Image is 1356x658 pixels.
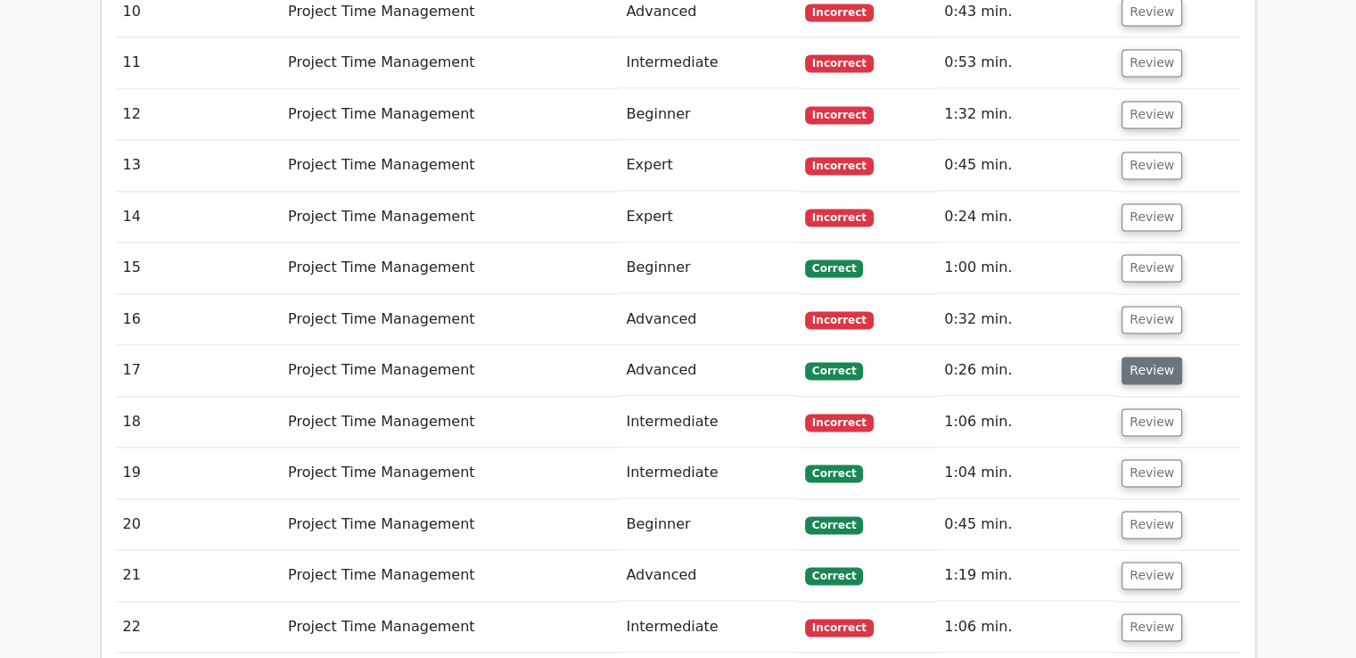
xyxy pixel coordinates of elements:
span: Correct [805,362,863,380]
button: Review [1122,562,1182,589]
td: Project Time Management [281,345,619,396]
td: 16 [116,294,282,345]
td: 12 [116,89,282,140]
td: 19 [116,448,282,498]
td: 13 [116,140,282,191]
td: Expert [619,192,798,243]
td: Intermediate [619,37,798,88]
td: 1:32 min. [937,89,1114,140]
button: Review [1122,408,1182,436]
td: Project Time Management [281,294,619,345]
td: Project Time Management [281,448,619,498]
td: 1:19 min. [937,550,1114,601]
td: Project Time Management [281,89,619,140]
button: Review [1122,203,1182,231]
button: Review [1122,306,1182,333]
button: Review [1122,511,1182,539]
td: 0:45 min. [937,140,1114,191]
td: Project Time Management [281,192,619,243]
td: Beginner [619,243,798,293]
span: Correct [805,259,863,277]
td: Advanced [619,345,798,396]
td: 1:06 min. [937,397,1114,448]
td: Beginner [619,499,798,550]
td: 15 [116,243,282,293]
button: Review [1122,49,1182,77]
button: Review [1122,101,1182,128]
span: Correct [805,465,863,482]
td: 11 [116,37,282,88]
td: 0:45 min. [937,499,1114,550]
td: 20 [116,499,282,550]
td: Project Time Management [281,602,619,653]
button: Review [1122,254,1182,282]
td: 0:26 min. [937,345,1114,396]
span: Incorrect [805,54,874,72]
span: Correct [805,567,863,585]
button: Review [1122,613,1182,641]
td: Project Time Management [281,243,619,293]
td: Project Time Management [281,37,619,88]
td: 1:04 min. [937,448,1114,498]
td: 0:32 min. [937,294,1114,345]
span: Incorrect [805,414,874,432]
td: 0:53 min. [937,37,1114,88]
td: 17 [116,345,282,396]
button: Review [1122,459,1182,487]
td: 21 [116,550,282,601]
td: 14 [116,192,282,243]
span: Incorrect [805,619,874,637]
td: 0:24 min. [937,192,1114,243]
td: 18 [116,397,282,448]
span: Correct [805,516,863,534]
span: Incorrect [805,311,874,329]
td: Advanced [619,294,798,345]
td: 22 [116,602,282,653]
td: 1:06 min. [937,602,1114,653]
td: Project Time Management [281,397,619,448]
span: Incorrect [805,4,874,21]
span: Incorrect [805,106,874,124]
button: Review [1122,152,1182,179]
td: Beginner [619,89,798,140]
td: Intermediate [619,397,798,448]
td: Expert [619,140,798,191]
td: Intermediate [619,448,798,498]
td: Intermediate [619,602,798,653]
td: Project Time Management [281,499,619,550]
td: Advanced [619,550,798,601]
span: Incorrect [805,157,874,175]
td: Project Time Management [281,550,619,601]
td: Project Time Management [281,140,619,191]
td: 1:00 min. [937,243,1114,293]
span: Incorrect [805,209,874,226]
button: Review [1122,357,1182,384]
